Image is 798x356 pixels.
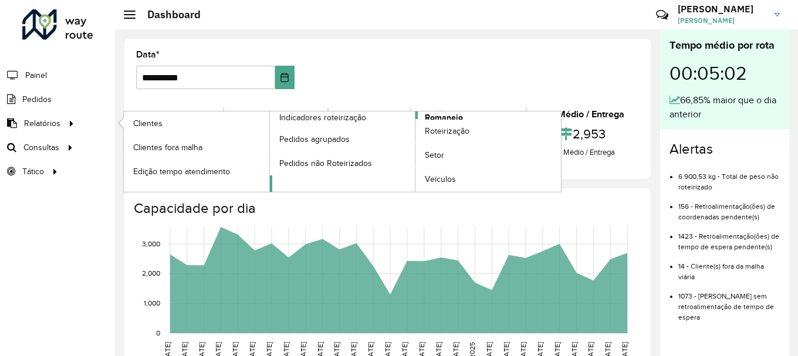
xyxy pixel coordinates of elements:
[142,240,160,247] text: 3,000
[425,173,456,185] span: Veículos
[270,151,415,175] a: Pedidos não Roteirizados
[124,160,269,183] a: Edição tempo atendimento
[530,107,636,121] div: Km Médio / Entrega
[678,252,780,282] li: 14 - Cliente(s) fora da malha viária
[415,144,561,167] a: Setor
[678,162,780,192] li: 6.900,53 kg - Total de peso não roteirizado
[530,121,636,147] div: 2,953
[650,2,675,28] a: Contato Rápido
[332,107,407,121] div: Recargas
[136,8,201,21] h2: Dashboard
[678,4,766,15] h3: [PERSON_NAME]
[133,165,230,178] span: Edição tempo atendimento
[279,133,350,145] span: Pedidos agrupados
[133,117,163,130] span: Clientes
[415,120,561,143] a: Roteirização
[678,15,766,26] span: [PERSON_NAME]
[425,149,444,161] span: Setor
[678,192,780,222] li: 156 - Retroalimentação(ões) de coordenadas pendente(s)
[425,125,469,137] span: Roteirização
[530,147,636,158] div: Km Médio / Entrega
[22,165,44,178] span: Tático
[227,107,324,121] div: Total de entregas
[136,48,160,62] label: Data
[678,222,780,252] li: 1423 - Retroalimentação(ões) de tempo de espera pendente(s)
[139,107,220,121] div: Total de rotas
[124,111,269,135] a: Clientes
[124,111,415,192] a: Indicadores roteirização
[25,69,47,82] span: Painel
[270,127,415,151] a: Pedidos agrupados
[124,135,269,159] a: Clientes fora malha
[23,141,59,154] span: Consultas
[415,168,561,191] a: Veículos
[425,111,463,124] span: Romaneio
[134,200,639,217] h4: Capacidade por dia
[156,329,160,337] text: 0
[678,282,780,323] li: 1073 - [PERSON_NAME] sem retroalimentação de tempo de espera
[279,111,366,124] span: Indicadores roteirização
[142,270,160,277] text: 2,000
[22,93,52,106] span: Pedidos
[669,141,780,158] h4: Alertas
[414,107,522,121] div: Média Capacidade
[669,93,780,121] div: 66,85% maior que o dia anterior
[24,117,60,130] span: Relatórios
[133,141,202,154] span: Clientes fora malha
[270,111,562,192] a: Romaneio
[669,38,780,53] div: Tempo médio por rota
[669,53,780,93] div: 00:05:02
[275,66,295,89] button: Choose Date
[279,157,372,169] span: Pedidos não Roteirizados
[144,299,160,307] text: 1,000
